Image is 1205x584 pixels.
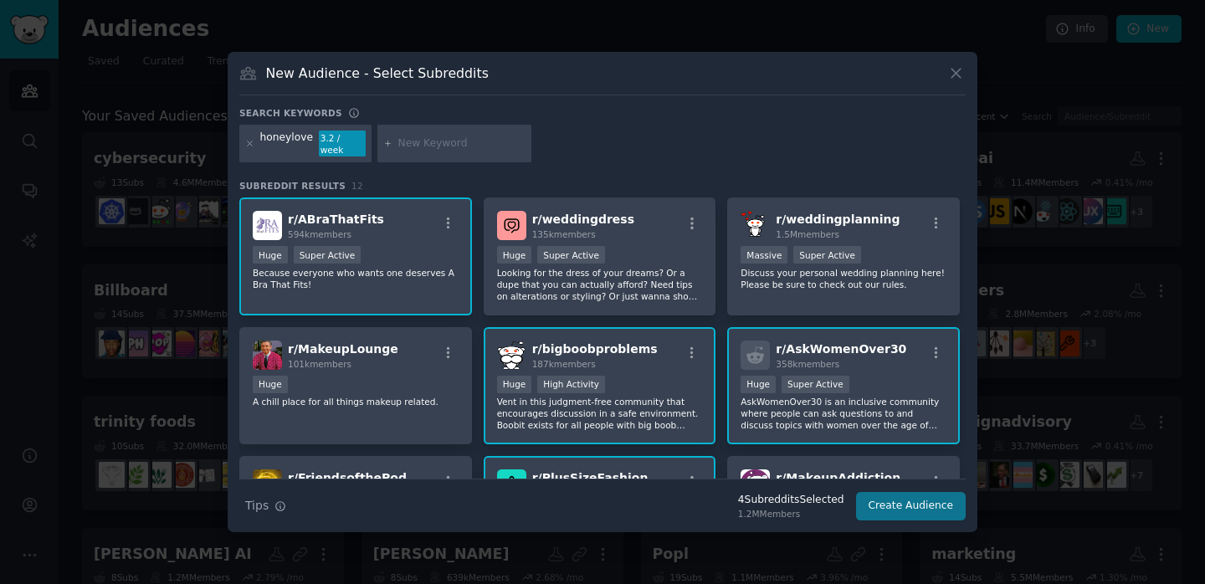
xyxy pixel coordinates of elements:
span: r/ MakeupAddiction [776,471,900,484]
img: PlusSizeFashion [497,469,526,499]
div: Super Active [793,246,861,264]
span: 187k members [532,359,596,369]
img: weddingdress [497,211,526,240]
span: r/ weddingplanning [776,213,900,226]
div: Huge [497,246,532,264]
span: 594k members [288,229,351,239]
img: ABraThatFits [253,211,282,240]
p: A chill place for all things makeup related. [253,396,459,407]
span: r/ ABraThatFits [288,213,384,226]
div: Super Active [782,376,849,393]
p: Vent in this judgment-free community that encourages discussion in a safe environment. Boobit exi... [497,396,703,431]
input: New Keyword [398,136,526,151]
span: 101k members [288,359,351,369]
span: r/ weddingdress [532,213,634,226]
p: AskWomenOver30 is an inclusive community where people can ask questions to and discuss topics wit... [741,396,946,431]
span: r/ MakeupLounge [288,342,398,356]
div: Super Active [294,246,361,264]
div: Super Active [537,246,605,264]
span: r/ PlusSizeFashion [532,471,649,484]
div: 4 Subreddit s Selected [738,493,844,508]
div: Huge [253,246,288,264]
div: Massive [741,246,787,264]
p: Because everyone who wants one deserves A Bra That Fits! [253,267,459,290]
span: r/ FriendsofthePod [288,471,407,484]
p: Looking for the dress of your dreams? Or a dupe that you can actually afford? Need tips on altera... [497,267,703,302]
img: FriendsofthePod [253,469,282,499]
img: weddingplanning [741,211,770,240]
span: 1.5M members [776,229,839,239]
span: 358k members [776,359,839,369]
div: Huge [497,376,532,393]
div: Huge [253,376,288,393]
h3: New Audience - Select Subreddits [266,64,489,82]
button: Create Audience [856,492,967,520]
img: MakeupAddiction [741,469,770,499]
div: 1.2M Members [738,508,844,520]
h3: Search keywords [239,107,342,119]
span: Subreddit Results [239,180,346,192]
span: r/ AskWomenOver30 [776,342,906,356]
div: High Activity [537,376,605,393]
p: Discuss your personal wedding planning here! Please be sure to check out our rules. [741,267,946,290]
span: Tips [245,497,269,515]
span: 12 [351,181,363,191]
div: Huge [741,376,776,393]
span: 135k members [532,229,596,239]
div: honeylove [260,131,314,157]
img: bigboobproblems [497,341,526,370]
span: r/ bigboobproblems [532,342,658,356]
button: Tips [239,491,292,520]
img: MakeupLounge [253,341,282,370]
div: 3.2 / week [319,131,366,157]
